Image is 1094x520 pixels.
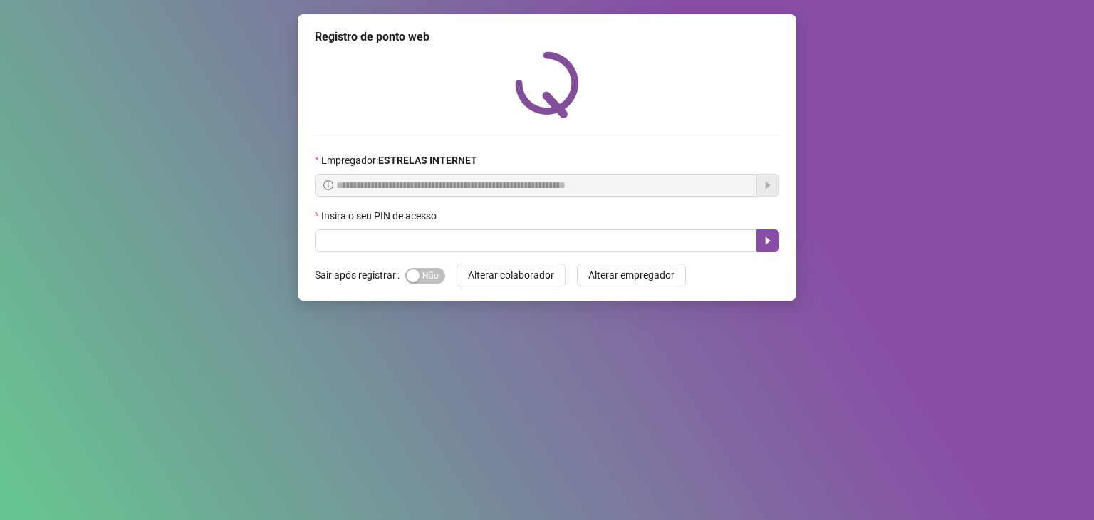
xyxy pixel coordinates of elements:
[321,152,477,168] span: Empregador :
[315,208,446,224] label: Insira o seu PIN de acesso
[315,264,405,286] label: Sair após registrar
[323,180,333,190] span: info-circle
[468,267,554,283] span: Alterar colaborador
[588,267,674,283] span: Alterar empregador
[378,155,477,166] strong: ESTRELAS INTERNET
[515,51,579,118] img: QRPoint
[457,264,566,286] button: Alterar colaborador
[315,28,779,46] div: Registro de ponto web
[577,264,686,286] button: Alterar empregador
[762,235,773,246] span: caret-right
